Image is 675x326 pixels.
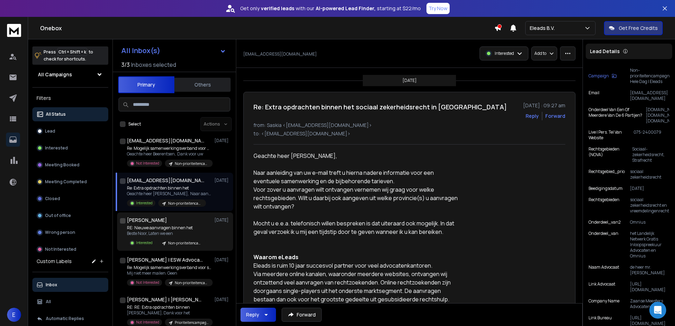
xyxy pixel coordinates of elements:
[136,320,159,325] p: Not Interested
[127,225,206,231] p: RE: Nieuwe aanvragen binnen het
[282,308,322,322] button: Forward
[630,169,669,180] p: sociaal zekerheidsrecht
[32,278,108,292] button: Inbox
[590,48,620,55] p: Lead Details
[632,146,669,163] p: Sociaal-zekerheidsrecht, Strafrecht
[168,241,202,246] p: Non-prioriteitencampagne Hele Dag | Eleads
[589,231,618,259] p: onderdeel_van
[45,179,87,185] p: Meeting Completed
[127,185,211,191] p: Re: Extra opdrachten binnen het
[240,5,421,12] p: Get only with our starting at $22/mo
[37,258,72,265] h3: Custom Labels
[530,25,558,32] p: Eleads B.V.
[630,186,669,191] p: [DATE]
[214,138,230,143] p: [DATE]
[121,47,160,54] h1: All Inbox(s)
[253,253,298,261] strong: Waarom eLeads
[7,308,21,322] button: E
[128,121,141,127] label: Select
[630,90,669,101] p: [EMAIL_ADDRESS][DOMAIN_NAME]
[168,201,202,206] p: Non-prioriteitencampagne Hele Dag | Eleads
[649,302,666,319] div: Open Intercom Messenger
[526,113,539,120] button: Reply
[40,24,494,32] h1: Onebox
[523,102,565,109] p: [DATE] : 09:27 am
[136,240,153,245] p: Interested
[253,122,565,129] p: from: Saskia <[EMAIL_ADDRESS][DOMAIN_NAME]>
[57,48,87,56] span: Ctrl + Shift + k
[45,213,71,218] p: Out of office
[630,68,669,84] p: Non-prioriteitencampagne Hele Dag | Eleads
[589,107,646,124] p: Onderdeel van een of meerdere van de 6 partijen?
[32,225,108,239] button: Wrong person
[32,192,108,206] button: Closed
[589,186,623,191] p: Beedigingsdatum
[214,217,230,223] p: [DATE]
[45,230,75,235] p: Wrong person
[136,280,159,285] p: Not Interested
[589,129,633,141] p: Live | Pers. Tel van Website
[646,107,669,124] p: [DOMAIN_NAME], [DOMAIN_NAME], [DOMAIN_NAME]
[261,5,294,12] strong: verified leads
[253,185,459,211] div: Voor zover u aanvragen wilt ontvangen vernemen wij graag voor welke rechtsgebieden. Wilt u daarbi...
[630,281,669,293] p: [URL][DOMAIN_NAME]
[32,295,108,309] button: All
[127,151,211,157] p: Geachte heer Beerentsen, Dank voor uw
[589,298,619,309] p: Company Name
[38,71,72,78] h1: All Campaigns
[253,261,459,270] div: Eleads is ruim 10 jaar succesvol partner voor veel advocatenkantoren.
[253,219,459,236] div: Mocht u e.e.a. telefonisch willen bespreken is dat uiteraard ook mogelijk. In dat geval verzoek i...
[589,73,609,79] p: Campaign
[316,5,375,12] strong: AI-powered Lead Finder,
[589,146,632,163] p: Rechtsgebieden (NOVA)
[32,158,108,172] button: Meeting Booked
[589,68,617,84] button: Campaign
[32,209,108,223] button: Out of office
[127,310,211,316] p: [PERSON_NAME], Dank voor het
[253,168,459,185] div: Naar aanleiding van uw e-mail treft u hierna nadere informatie voor een eventuele samenwerking en...
[589,197,619,214] p: rechtsgebieden
[403,78,417,83] p: [DATE]
[630,231,669,259] p: het Landelijk Netwerk Gratis Inloopspreekuur Advocaten en Omnius
[32,242,108,256] button: Not Interested
[127,191,211,197] p: Geachte heer [PERSON_NAME], Naar aanleiding van
[121,60,130,69] span: 3 / 3
[534,51,546,56] p: Add to
[429,5,448,12] p: Try Now
[619,25,658,32] p: Get Free Credits
[46,111,66,117] p: All Status
[45,162,79,168] p: Meeting Booked
[630,197,669,214] p: sociaal zekerheidsrecht en vreemdelingenrecht
[214,297,230,302] p: [DATE]
[589,281,615,293] p: Link Advocaat
[240,308,276,322] button: Reply
[253,130,565,137] p: to: <[EMAIL_ADDRESS][DOMAIN_NAME]>
[634,129,670,141] p: 075-2400079
[127,146,211,151] p: Re: Mogelijk samenwerkingsverband voor personen-
[175,320,208,325] p: Prioriteitencampagne Middag | Eleads
[32,93,108,103] h3: Filters
[214,257,230,263] p: [DATE]
[7,24,21,37] img: logo
[604,21,663,35] button: Get Free Credits
[45,196,60,202] p: Closed
[495,51,514,56] p: Interested
[32,141,108,155] button: Interested
[589,219,621,225] p: onderdeel_van2
[127,137,204,144] h1: [EMAIL_ADDRESS][DOMAIN_NAME]
[32,312,108,326] button: Automatic Replies
[127,305,211,310] p: RE: RE: Extra opdrachten binnen
[127,231,206,236] p: Beste Noor, Laten we een
[127,217,167,224] h1: [PERSON_NAME]
[243,51,317,57] p: [EMAIL_ADDRESS][DOMAIN_NAME]
[44,49,93,63] p: Press to check for shortcuts.
[175,161,208,166] p: Non-prioriteitencampagne Hele Dag | Eleads
[32,124,108,138] button: Lead
[174,77,231,92] button: Others
[32,107,108,121] button: All Status
[46,282,57,288] p: Inbox
[127,256,204,263] h1: [PERSON_NAME] | ESW Advocaten
[46,299,51,305] p: All
[32,175,108,189] button: Meeting Completed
